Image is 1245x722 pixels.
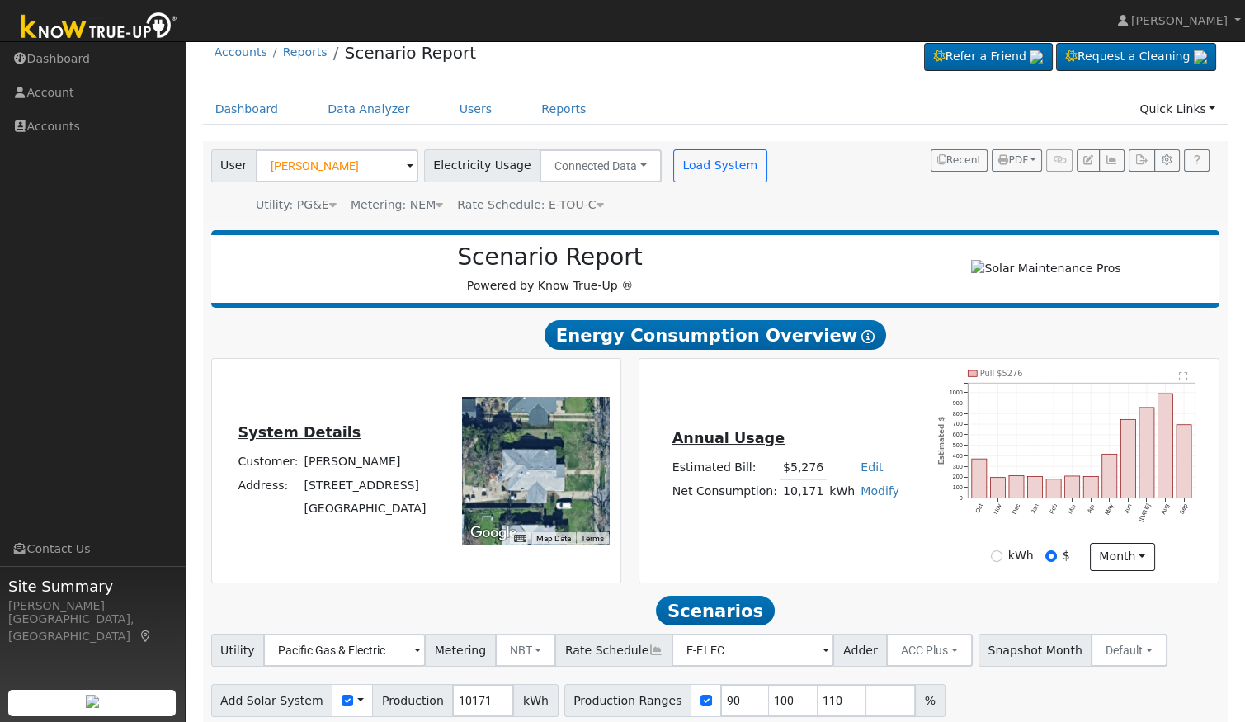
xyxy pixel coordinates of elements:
span: Adder [833,634,887,667]
span: Rate Schedule [555,634,672,667]
span: Add Solar System [211,684,333,717]
td: Estimated Bill: [669,455,780,479]
span: Electricity Usage [424,149,540,182]
text: 1000 [949,389,962,396]
rect: onclick="" [972,460,987,499]
a: Terms (opens in new tab) [581,534,604,543]
text: 200 [952,474,962,481]
text: Jan [1030,503,1040,515]
u: Annual Usage [672,430,785,446]
span: Alias: None [457,198,603,211]
span: Production [372,684,453,717]
img: Solar Maintenance Pros [971,260,1120,277]
td: kWh [827,479,858,503]
rect: onclick="" [1102,455,1117,498]
a: Scenario Report [344,43,476,63]
span: Snapshot Month [979,634,1092,667]
span: % [915,684,945,717]
h2: Scenario Report [228,243,872,271]
td: 10,171 [780,479,826,503]
span: Energy Consumption Overview [545,320,886,350]
text: Aug [1159,503,1171,517]
rect: onclick="" [1065,476,1080,498]
text: Pull $5276 [980,370,1023,379]
text: Jun [1123,503,1134,515]
a: Reports [529,94,598,125]
span: kWh [513,684,558,717]
text: 800 [952,410,962,418]
rect: onclick="" [1009,476,1024,498]
td: [PERSON_NAME] [301,451,429,474]
text:  [1179,371,1188,381]
a: Request a Cleaning [1056,43,1216,71]
input: Select a User [256,149,418,182]
button: Export Interval Data [1129,149,1154,172]
a: Data Analyzer [315,94,422,125]
a: Dashboard [203,94,291,125]
rect: onclick="" [990,478,1005,498]
button: Recent [931,149,988,172]
a: Refer a Friend [924,43,1053,71]
div: [GEOGRAPHIC_DATA], [GEOGRAPHIC_DATA] [8,611,177,645]
td: [GEOGRAPHIC_DATA] [301,497,429,520]
text: 700 [952,421,962,428]
button: Settings [1154,149,1180,172]
rect: onclick="" [1046,479,1061,498]
img: Know True-Up [12,9,186,46]
input: kWh [991,550,1002,562]
button: ACC Plus [886,634,973,667]
div: Utility: PG&E [256,196,337,214]
span: User [211,149,257,182]
td: $5,276 [780,455,826,479]
span: PDF [998,154,1028,166]
button: Map Data [536,533,571,545]
a: Help Link [1184,149,1210,172]
button: month [1090,543,1155,571]
span: [PERSON_NAME] [1131,14,1228,27]
text: 100 [952,484,962,492]
text: 0 [959,495,962,503]
a: Map [139,630,153,643]
button: Edit User [1077,149,1100,172]
text: Apr [1086,503,1096,515]
text: 900 [952,399,962,407]
text: Mar [1066,503,1078,516]
div: Metering: NEM [351,196,443,214]
input: $ [1045,550,1057,562]
img: Google [466,522,521,544]
td: Address: [235,474,301,497]
text: Dec [1010,503,1021,516]
rect: onclick="" [1120,420,1135,498]
text: Feb [1048,503,1059,516]
img: retrieve [1030,50,1043,64]
span: Site Summary [8,575,177,597]
a: Reports [283,45,328,59]
text: [DATE] [1138,503,1153,523]
button: Connected Data [540,149,662,182]
a: Users [447,94,505,125]
text: 600 [952,432,962,439]
span: Production Ranges [564,684,691,717]
rect: onclick="" [1158,394,1173,498]
rect: onclick="" [1027,477,1042,498]
text: 500 [952,441,962,449]
label: kWh [1008,547,1034,564]
span: Scenarios [656,596,774,625]
button: Multi-Series Graph [1099,149,1125,172]
text: 300 [952,463,962,470]
text: 400 [952,452,962,460]
label: $ [1063,547,1070,564]
text: Estimated $ [937,417,946,465]
span: Utility [211,634,265,667]
td: [STREET_ADDRESS] [301,474,429,497]
a: Modify [861,484,899,498]
a: Edit [861,460,883,474]
text: Sep [1178,503,1190,517]
div: Powered by Know True-Up ® [219,243,881,295]
div: [PERSON_NAME] [8,597,177,615]
img: retrieve [1194,50,1207,64]
td: Customer: [235,451,301,474]
button: PDF [992,149,1042,172]
button: NBT [495,634,557,667]
button: Default [1091,634,1167,667]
